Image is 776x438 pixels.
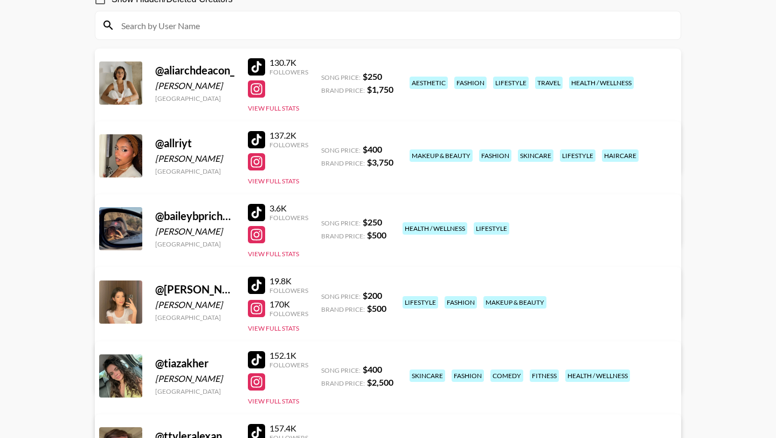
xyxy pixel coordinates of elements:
[269,214,308,222] div: Followers
[248,324,299,332] button: View Full Stats
[155,373,235,384] div: [PERSON_NAME]
[155,209,235,223] div: @ baileybprichard
[560,149,595,162] div: lifestyle
[403,296,438,309] div: lifestyle
[155,167,235,175] div: [GEOGRAPHIC_DATA]
[321,159,365,167] span: Brand Price:
[493,77,529,89] div: lifestyle
[155,226,235,237] div: [PERSON_NAME]
[155,240,235,248] div: [GEOGRAPHIC_DATA]
[269,423,308,434] div: 157.4K
[269,141,308,149] div: Followers
[367,303,386,313] strong: $ 500
[363,290,382,300] strong: $ 200
[518,149,553,162] div: skincare
[454,77,487,89] div: fashion
[269,57,308,68] div: 130.7K
[155,313,235,321] div: [GEOGRAPHIC_DATA]
[248,250,299,258] button: View Full Stats
[569,77,634,89] div: health / wellness
[367,157,393,167] strong: $ 3,750
[483,296,546,309] div: makeup & beauty
[363,71,382,81] strong: $ 250
[321,305,365,313] span: Brand Price:
[269,310,308,318] div: Followers
[321,146,361,154] span: Song Price:
[248,177,299,185] button: View Full Stats
[248,104,299,112] button: View Full Stats
[155,64,235,77] div: @ aliarchdeacon_
[403,222,467,235] div: health / wellness
[602,149,639,162] div: haircare
[269,361,308,369] div: Followers
[269,286,308,295] div: Followers
[155,387,235,395] div: [GEOGRAPHIC_DATA]
[269,299,308,310] div: 170K
[269,350,308,361] div: 152.1K
[363,217,382,227] strong: $ 250
[321,292,361,300] span: Song Price:
[321,86,365,94] span: Brand Price:
[410,369,445,382] div: skincare
[410,149,473,162] div: makeup & beauty
[363,364,382,374] strong: $ 400
[155,357,235,370] div: @ tiazakher
[155,94,235,102] div: [GEOGRAPHIC_DATA]
[535,77,563,89] div: travel
[269,68,308,76] div: Followers
[155,283,235,296] div: @ [PERSON_NAME].[PERSON_NAME]
[115,17,674,34] input: Search by User Name
[155,80,235,91] div: [PERSON_NAME]
[321,73,361,81] span: Song Price:
[363,144,382,154] strong: $ 400
[565,369,630,382] div: health / wellness
[452,369,484,382] div: fashion
[479,149,511,162] div: fashion
[269,130,308,141] div: 137.2K
[530,369,559,382] div: fitness
[269,203,308,214] div: 3.6K
[269,276,308,286] div: 19.8K
[321,366,361,374] span: Song Price:
[367,377,393,387] strong: $ 2,500
[367,84,393,94] strong: $ 1,750
[490,369,523,382] div: comedy
[321,379,365,387] span: Brand Price:
[474,222,509,235] div: lifestyle
[155,153,235,164] div: [PERSON_NAME]
[155,136,235,150] div: @ allriyt
[248,397,299,405] button: View Full Stats
[367,230,386,240] strong: $ 500
[410,77,448,89] div: aesthetic
[321,232,365,240] span: Brand Price:
[445,296,477,309] div: fashion
[155,299,235,310] div: [PERSON_NAME]
[321,219,361,227] span: Song Price:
